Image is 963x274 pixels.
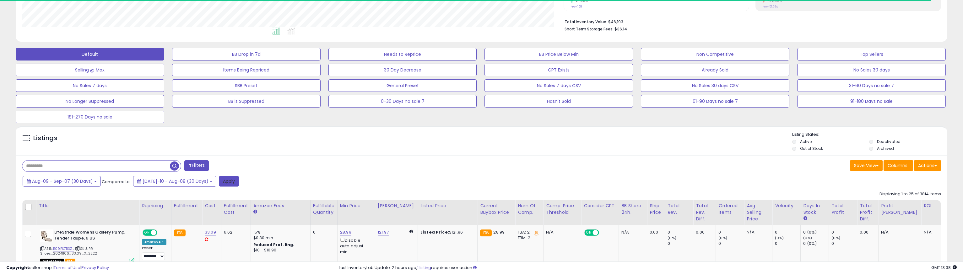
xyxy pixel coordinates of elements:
[668,235,676,240] small: (0%)
[420,229,449,235] b: Listed Price:
[879,191,941,197] div: Displaying 1 to 25 of 3814 items
[253,203,308,209] div: Amazon Fees
[102,179,131,185] span: Compared to:
[775,203,798,209] div: Velocity
[803,235,812,240] small: (0%)
[16,95,164,108] button: No Longer Suppressed
[174,229,186,236] small: FBA
[718,203,741,216] div: Ordered Items
[775,235,784,240] small: (0%)
[23,176,101,187] button: Aug-09 - Sep-07 (30 Days)
[16,64,164,76] button: Selling @ Max
[747,203,770,222] div: Avg Selling Price
[493,229,505,235] span: 28.99
[914,160,941,171] button: Actions
[860,229,874,235] div: 0.00
[174,203,199,209] div: Fulfillment
[54,265,80,271] a: Terms of Use
[253,235,306,241] div: $0.30 min
[931,265,957,271] span: 2025-09-9 13:38 GMT
[328,64,477,76] button: 30 Day Decrease
[378,229,389,235] a: 121.97
[584,203,616,209] div: Consider CPT
[253,209,257,215] small: Amazon Fees.
[718,229,744,235] div: 0
[253,229,306,235] div: 15%
[800,146,823,151] label: Out of Stock
[565,19,607,24] b: Total Inventory Value:
[143,178,208,184] span: [DATE]-10 - Aug-08 (30 Days)
[614,26,627,32] span: $36.14
[156,230,166,235] span: OFF
[621,203,644,216] div: BB Share 24h.
[881,229,916,235] div: N/A
[650,203,662,216] div: Ship Price
[598,230,608,235] span: OFF
[800,139,812,144] label: Active
[420,229,473,235] div: $121.96
[884,160,913,171] button: Columns
[339,265,957,271] div: Last InventoryLab Update: 2 hours ago, requires user action.
[143,230,151,235] span: ON
[518,203,541,216] div: Num of Comp.
[641,64,789,76] button: Already Sold
[224,229,246,235] div: 6.62
[888,162,907,169] span: Columns
[340,229,351,235] a: 28.99
[641,79,789,92] button: No Sales 30 days CSV
[881,203,918,216] div: Profit [PERSON_NAME]
[205,203,219,209] div: Cost
[641,48,789,61] button: Non Competitive
[253,242,295,247] b: Reduced Prof. Rng.
[718,235,727,240] small: (0%)
[831,203,854,216] div: Total Profit
[797,48,946,61] button: Top Sellers
[184,160,209,171] button: Filters
[797,95,946,108] button: 91-180 Days no sale
[696,229,711,235] div: 0.00
[762,5,778,8] small: Prev: 51.76%
[313,229,333,235] div: 0
[142,203,169,209] div: Repricing
[142,246,166,260] div: Preset:
[480,229,492,236] small: FBA
[641,95,789,108] button: 61-90 Days no sale 7
[747,229,767,235] div: N/A
[518,229,538,235] div: FBA: 2
[480,203,512,216] div: Current Buybox Price
[924,203,947,209] div: ROI
[518,235,538,241] div: FBM: 2
[650,229,660,235] div: 0.00
[340,203,372,209] div: Min Price
[797,79,946,92] button: 31-60 Days no sale 7
[546,229,576,235] div: N/A
[33,134,57,143] h5: Listings
[54,229,131,243] b: LifeStride Womens Gallery Pump, Tender Taupe, 6 US
[32,178,93,184] span: Aug-09 - Sep-07 (30 Days)
[877,146,894,151] label: Archived
[803,216,807,221] small: Days In Stock.
[803,241,829,246] div: 0 (0%)
[16,48,164,61] button: Default
[40,246,97,256] span: | SKU: RR Shoes_20241106_33.09_X_2222
[313,203,335,216] div: Fulfillable Quantity
[328,48,477,61] button: Needs to Reprice
[831,229,857,235] div: 0
[81,265,109,271] a: Privacy Policy
[172,48,321,61] button: BB Drop in 7d
[224,203,248,216] div: Fulfillment Cost
[6,265,109,271] div: seller snap | |
[565,18,936,25] li: $46,193
[172,79,321,92] button: SBB Preset
[172,95,321,108] button: BB is Suppressed
[219,176,239,187] button: Apply
[803,229,829,235] div: 0 (0%)
[40,229,134,263] div: ASIN:
[142,239,166,245] div: Amazon AI *
[484,64,633,76] button: CPT Exists
[775,229,800,235] div: 0
[668,229,693,235] div: 0
[860,203,876,222] div: Total Profit Diff.
[417,265,431,271] a: 1 listing
[565,26,614,32] b: Short Term Storage Fees:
